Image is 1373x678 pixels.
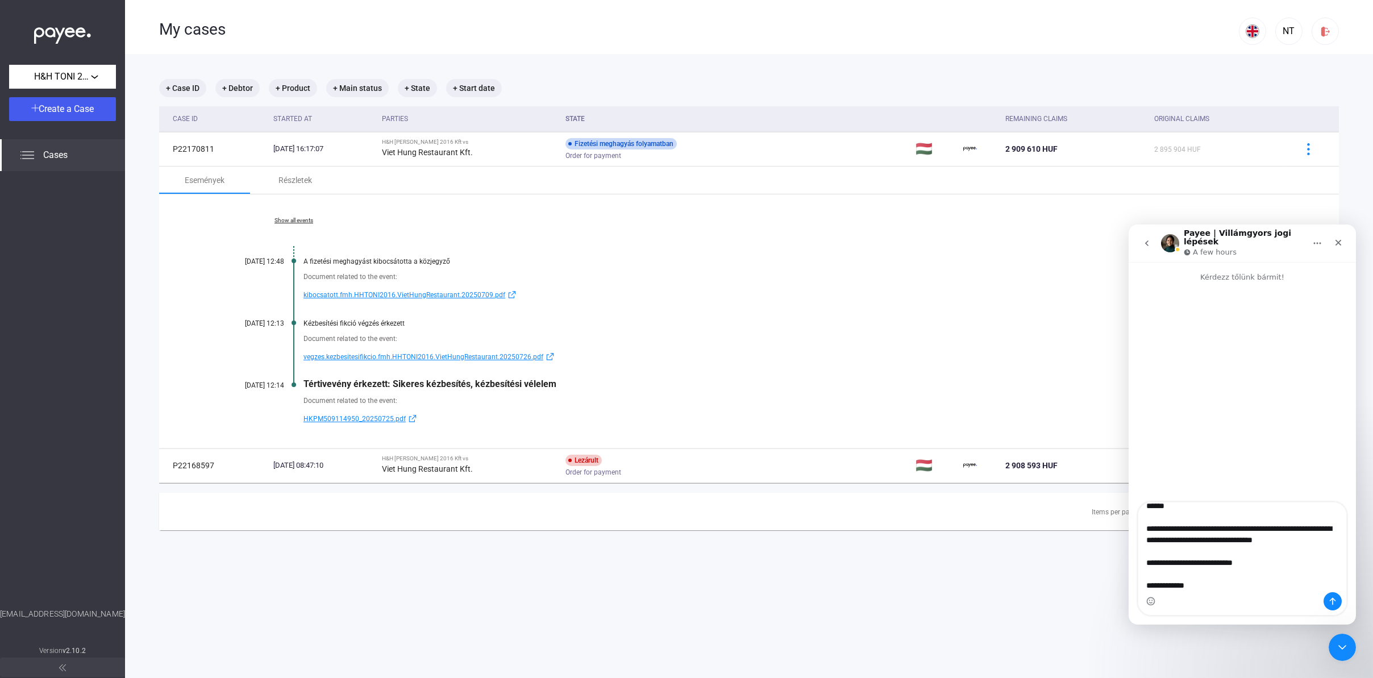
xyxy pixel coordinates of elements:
[565,149,621,163] span: Order for payment
[1154,112,1209,126] div: Original Claims
[303,350,543,364] span: vegzes.kezbesitesifikcio.fmh.HHTONI2016.VietHungRestaurant.20250726.pdf
[303,412,1282,426] a: HKPM509114950_20250725.pdfexternal-link-blue
[9,97,116,121] button: Create a Case
[269,79,317,97] mat-chip: + Product
[59,664,66,671] img: arrow-double-left-grey.svg
[561,106,910,132] th: State
[9,65,116,89] button: H&H TONI 2016 Kft
[216,381,284,389] div: [DATE] 12:14
[303,395,1282,406] div: Document related to the event:
[273,112,373,126] div: Started at
[505,290,519,299] img: external-link-blue
[173,112,198,126] div: Case ID
[963,142,977,156] img: payee-logo
[1320,26,1332,38] img: logout-red
[326,79,389,97] mat-chip: + Main status
[303,412,406,426] span: HKPM509114950_20250725.pdf
[1303,143,1314,155] img: more-blue
[303,333,1282,344] div: Document related to the event:
[382,112,408,126] div: Parties
[34,21,91,44] img: white-payee-white-dot.svg
[1005,144,1058,153] span: 2 909 610 HUF
[911,132,959,166] td: 🇭🇺
[20,148,34,162] img: list.svg
[173,112,264,126] div: Case ID
[382,455,556,462] div: H&H [PERSON_NAME] 2016 Kft vs
[543,352,557,361] img: external-link-blue
[1005,461,1058,470] span: 2 908 593 HUF
[273,143,373,155] div: [DATE] 16:17:07
[303,271,1282,282] div: Document related to the event:
[1296,137,1320,161] button: more-blue
[1005,112,1146,126] div: Remaining Claims
[279,173,313,187] div: Részletek
[303,288,505,302] span: kibocsatott.fmh.HHTONI2016.VietHungRestaurant.20250709.pdf
[303,257,1282,265] div: A fizetési meghagyást kibocsátotta a közjegyző
[406,414,419,423] img: external-link-blue
[382,112,556,126] div: Parties
[382,148,473,157] strong: Viet Hung Restaurant Kft.
[1246,24,1259,38] img: EN
[382,139,556,145] div: H&H [PERSON_NAME] 2016 Kft vs
[1092,505,1139,519] div: Items per page:
[159,79,206,97] mat-chip: + Case ID
[43,148,68,162] span: Cases
[1154,145,1201,153] span: 2 895 904 HUF
[31,104,39,112] img: plus-white.svg
[963,459,977,472] img: payee-logo
[159,448,269,482] td: P22168597
[1312,18,1339,45] button: logout-red
[1329,634,1356,661] iframe: Intercom live chat
[273,460,373,471] div: [DATE] 08:47:10
[565,465,621,479] span: Order for payment
[1154,112,1282,126] div: Original Claims
[303,378,1282,389] div: Tértivevény érkezett: Sikeres kézbesítés, kézbesítési vélelem
[1279,24,1299,38] div: NT
[1239,18,1266,45] button: EN
[215,79,260,97] mat-chip: + Debtor
[1129,224,1356,625] iframe: Intercom live chat
[303,288,1282,302] a: kibocsatott.fmh.HHTONI2016.VietHungRestaurant.20250709.pdfexternal-link-blue
[303,350,1282,364] a: vegzes.kezbesitesifikcio.fmh.HHTONI2016.VietHungRestaurant.20250726.pdfexternal-link-blue
[565,138,677,149] div: Fizetési meghagyás folyamatban
[216,257,284,265] div: [DATE] 12:48
[63,647,86,655] strong: v2.10.2
[185,173,224,187] div: Események
[39,103,94,114] span: Create a Case
[216,217,372,224] a: Show all events
[382,464,473,473] strong: Viet Hung Restaurant Kft.
[34,70,91,84] span: H&H TONI 2016 Kft
[159,132,269,166] td: P22170811
[1005,112,1067,126] div: Remaining Claims
[565,455,602,466] div: Lezárult
[398,79,437,97] mat-chip: + State
[273,112,312,126] div: Started at
[216,319,284,327] div: [DATE] 12:13
[159,20,1239,39] div: My cases
[1275,18,1303,45] button: NT
[911,448,959,482] td: 🇭🇺
[446,79,502,97] mat-chip: + Start date
[303,319,1282,327] div: Kézbesítési fikció végzés érkezett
